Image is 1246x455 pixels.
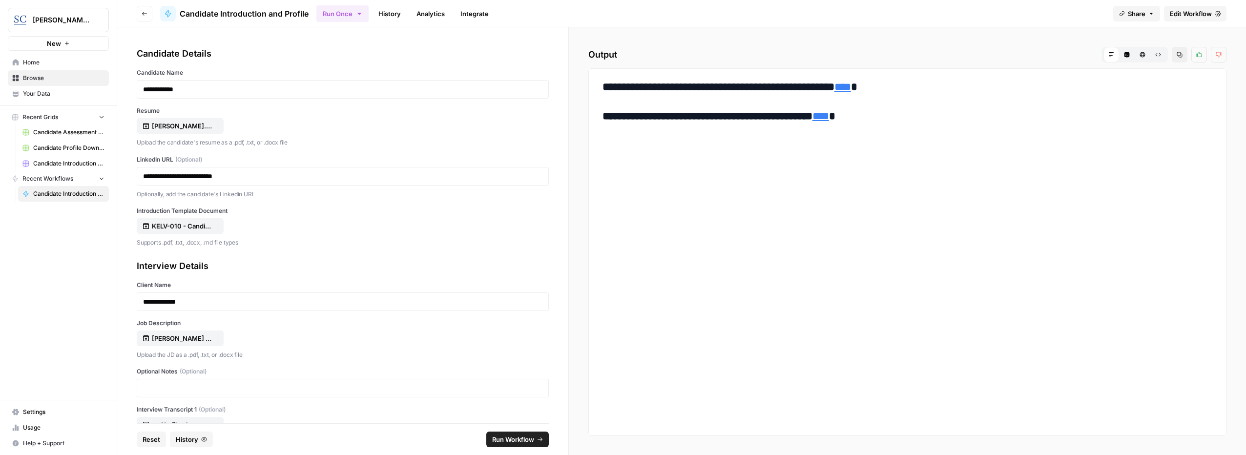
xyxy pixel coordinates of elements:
[143,434,160,444] span: Reset
[137,238,549,248] p: Supports .pdf, .txt, .docx, .md file types
[33,159,104,168] span: Candidate Introduction Download Sheet
[8,8,109,32] button: Workspace: Stanton Chase Nashville
[175,155,202,164] span: (Optional)
[33,15,92,25] span: [PERSON_NAME] [GEOGRAPHIC_DATA]
[455,6,495,21] a: Integrate
[1164,6,1226,21] a: Edit Workflow
[137,259,549,273] div: Interview Details
[8,70,109,86] a: Browse
[137,189,549,199] p: Optionally, add the candidate's Linkedin URL
[137,432,166,447] button: Reset
[8,36,109,51] button: New
[137,207,549,215] label: Introduction Template Document
[33,128,104,137] span: Candidate Assessment Download Sheet
[180,8,309,20] span: Candidate Introduction and Profile
[486,432,549,447] button: Run Workflow
[23,408,104,416] span: Settings
[33,144,104,152] span: Candidate Profile Download Sheet
[23,58,104,67] span: Home
[8,171,109,186] button: Recent Workflows
[176,434,198,444] span: History
[137,417,224,433] button: No file chosen
[22,174,73,183] span: Recent Workflows
[18,156,109,171] a: Candidate Introduction Download Sheet
[180,367,207,376] span: (Optional)
[23,74,104,83] span: Browse
[170,432,213,447] button: History
[18,186,109,202] a: Candidate Introduction and Profile
[152,333,214,343] p: [PERSON_NAME] VP Operations - Recruitment Profile.pdf
[8,404,109,420] a: Settings
[137,68,549,77] label: Candidate Name
[18,124,109,140] a: Candidate Assessment Download Sheet
[137,47,549,61] div: Candidate Details
[23,423,104,432] span: Usage
[23,89,104,98] span: Your Data
[152,121,214,131] p: [PERSON_NAME].pdf
[137,319,549,328] label: Job Description
[137,331,224,346] button: [PERSON_NAME] VP Operations - Recruitment Profile.pdf
[160,6,309,21] a: Candidate Introduction and Profile
[373,6,407,21] a: History
[152,420,214,430] p: No file chosen
[411,6,451,21] a: Analytics
[8,435,109,451] button: Help + Support
[199,405,226,414] span: (Optional)
[1170,9,1212,19] span: Edit Workflow
[588,47,1226,62] h2: Output
[8,55,109,70] a: Home
[47,39,61,48] span: New
[137,350,549,360] p: Upload the JD as a .pdf, .txt, or .docx file
[137,138,549,147] p: Upload the candidate's resume as a .pdf, .txt, or .docx file
[11,11,29,29] img: Stanton Chase Nashville Logo
[1113,6,1160,21] button: Share
[8,86,109,102] a: Your Data
[137,118,224,134] button: [PERSON_NAME].pdf
[137,367,549,376] label: Optional Notes
[137,218,224,234] button: KELV-010 - Candidate Introduction for Air Opps.pdf
[492,434,534,444] span: Run Workflow
[1128,9,1145,19] span: Share
[8,110,109,124] button: Recent Grids
[22,113,58,122] span: Recent Grids
[152,221,214,231] p: KELV-010 - Candidate Introduction for Air Opps.pdf
[137,281,549,290] label: Client Name
[316,5,369,22] button: Run Once
[137,155,549,164] label: LinkedIn URL
[23,439,104,448] span: Help + Support
[8,420,109,435] a: Usage
[137,405,549,414] label: Interview Transcript 1
[33,189,104,198] span: Candidate Introduction and Profile
[137,106,549,115] label: Resume
[18,140,109,156] a: Candidate Profile Download Sheet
